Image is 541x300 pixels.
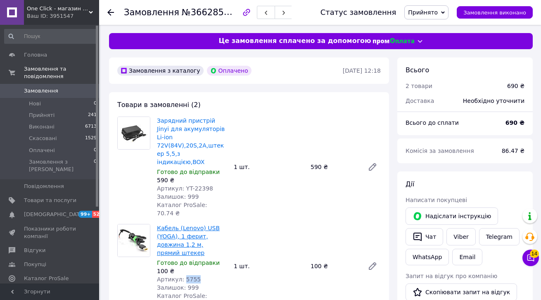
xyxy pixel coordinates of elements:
[118,117,150,149] img: Зарядний пристрій Jinyi для акумуляторів Li-ion 72V(84V),20S,2A,штекер 5,5,з індикацією,BOX
[24,275,69,282] span: Каталог ProSale
[458,92,529,110] div: Необхідно уточнити
[507,82,524,90] div: 690 ₴
[452,249,482,265] button: Email
[406,273,497,279] span: Запит на відгук про компанію
[364,258,381,274] a: Редагувати
[124,7,179,17] span: Замовлення
[157,260,220,266] span: Готово до відправки
[24,183,64,190] span: Повідомлення
[117,101,201,109] span: Товари в замовленні (2)
[182,7,240,17] span: №366285505
[29,123,55,131] span: Виконані
[406,83,432,89] span: 2 товари
[408,9,438,16] span: Прийнято
[406,228,443,245] button: Чат
[230,161,307,173] div: 1 шт.
[157,169,220,175] span: Готово до відправки
[157,117,225,165] a: Зарядний пристрій Jinyi для акумуляторів Li-ion 72V(84V),20S,2A,штекер 5,5,з індикацією,BOX
[88,112,97,119] span: 241
[502,148,524,154] span: 86.47 ₴
[4,29,97,44] input: Пошук
[24,65,99,80] span: Замовлення та повідомлення
[157,276,201,283] span: Артикул: 5755
[207,66,252,76] div: Оплачено
[406,207,498,225] button: Надіслати інструкцію
[406,249,449,265] a: WhatsApp
[24,225,76,240] span: Показники роботи компанії
[94,147,97,154] span: 0
[94,158,97,173] span: 0
[457,6,533,19] button: Замовлення виконано
[27,5,89,12] span: One Click - магазин для всіх!
[85,135,97,142] span: 1529
[107,8,114,17] div: Повернутися назад
[157,193,199,200] span: Залишок: 999
[118,224,150,257] img: Кабель (Lenovo) USB (YOGA), 1 ферит, довжина 1,2 м, прямий штекер
[218,36,371,46] span: Це замовлення сплачено за допомогою
[406,180,414,188] span: Дії
[406,119,459,126] span: Всього до сплати
[24,261,46,268] span: Покупці
[29,112,55,119] span: Прийняті
[92,211,102,218] span: 52
[157,202,207,217] span: Каталог ProSale: 70.74 ₴
[522,250,539,266] button: Чат з покупцем14
[406,66,429,74] span: Всього
[94,100,97,107] span: 0
[157,176,227,184] div: 590 ₴
[307,260,361,272] div: 100 ₴
[157,225,220,256] a: Кабель (Lenovo) USB (YOGA), 1 ферит, довжина 1,2 м, прямий штекер
[24,211,85,218] span: [DEMOGRAPHIC_DATA]
[27,12,99,20] div: Ваш ID: 3951547
[406,197,467,203] span: Написати покупцеві
[157,185,213,192] span: Артикул: YT-22398
[343,67,381,74] time: [DATE] 12:18
[117,66,204,76] div: Замовлення з каталогу
[29,100,41,107] span: Нові
[446,228,475,245] a: Viber
[307,161,361,173] div: 590 ₴
[29,135,57,142] span: Скасовані
[320,8,396,17] div: Статус замовлення
[505,119,524,126] b: 690 ₴
[24,87,58,95] span: Замовлення
[463,10,526,16] span: Замовлення виконано
[230,260,307,272] div: 1 шт.
[479,228,520,245] a: Telegram
[24,247,45,254] span: Відгуки
[24,51,47,59] span: Головна
[364,159,381,175] a: Редагувати
[530,250,539,258] span: 14
[78,211,92,218] span: 99+
[406,148,474,154] span: Комісія за замовлення
[85,123,97,131] span: 6713
[406,98,434,104] span: Доставка
[29,158,94,173] span: Замовлення з [PERSON_NAME]
[157,284,199,291] span: Залишок: 999
[24,197,76,204] span: Товари та послуги
[157,267,227,275] div: 100 ₴
[29,147,55,154] span: Оплачені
